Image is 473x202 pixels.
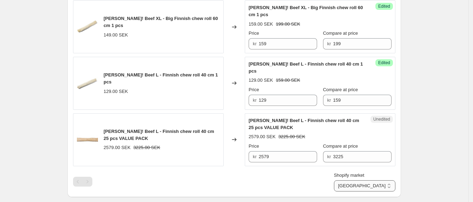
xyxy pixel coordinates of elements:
span: Compare at price [323,143,358,149]
span: Price [249,31,259,36]
span: kr [253,41,257,46]
span: kr [327,97,331,103]
img: 1082_a6a403e32599f484e783c7aa86eef728_80x.jpg [77,16,98,38]
span: Compare at price [323,87,358,92]
strike: 159.00 SEK [276,77,300,84]
span: [PERSON_NAME]! Beef L - Finnish chew roll 40 cm 25 pcs VALUE PACK [104,129,214,141]
span: [PERSON_NAME]! Beef L - Finnish chew roll 40 cm 1 pcs [104,72,218,85]
span: Unedited [373,116,390,122]
span: [PERSON_NAME]! Beef XL - Big Finnish chew roll 60 cm 1 pcs [249,5,363,17]
span: [PERSON_NAME]! Beef L - Finnish chew roll 40 cm 1 pcs [249,61,363,74]
span: Price [249,87,259,92]
span: Compare at price [323,31,358,36]
span: kr [253,97,257,103]
img: 1086_a6a403e32599f484e783c7aa86eef728_80x.jpg [77,73,98,94]
span: Price [249,143,259,149]
span: [PERSON_NAME]! Beef XL - Big Finnish chew roll 60 cm 1 pcs [104,16,218,28]
div: 149.00 SEK [104,32,128,39]
div: 2579.00 SEK [249,133,276,140]
span: [PERSON_NAME]! Beef L - Finnish chew roll 40 cm 25 pcs VALUE PACK [249,118,359,130]
span: kr [253,154,257,159]
span: Edited [378,4,390,9]
span: Shopify market [334,173,364,178]
span: kr [327,154,331,159]
strike: 3225.00 SEK [278,133,306,140]
nav: Pagination [73,177,92,187]
div: 159.00 SEK [249,21,273,28]
div: 2579.00 SEK [104,144,131,151]
div: 129.00 SEK [249,77,273,84]
span: kr [327,41,331,46]
strike: 199.00 SEK [276,21,300,28]
img: nauta40_80x.jpg [77,129,98,150]
strike: 3225.00 SEK [133,144,160,151]
span: Edited [378,60,390,66]
div: 129.00 SEK [104,88,128,95]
